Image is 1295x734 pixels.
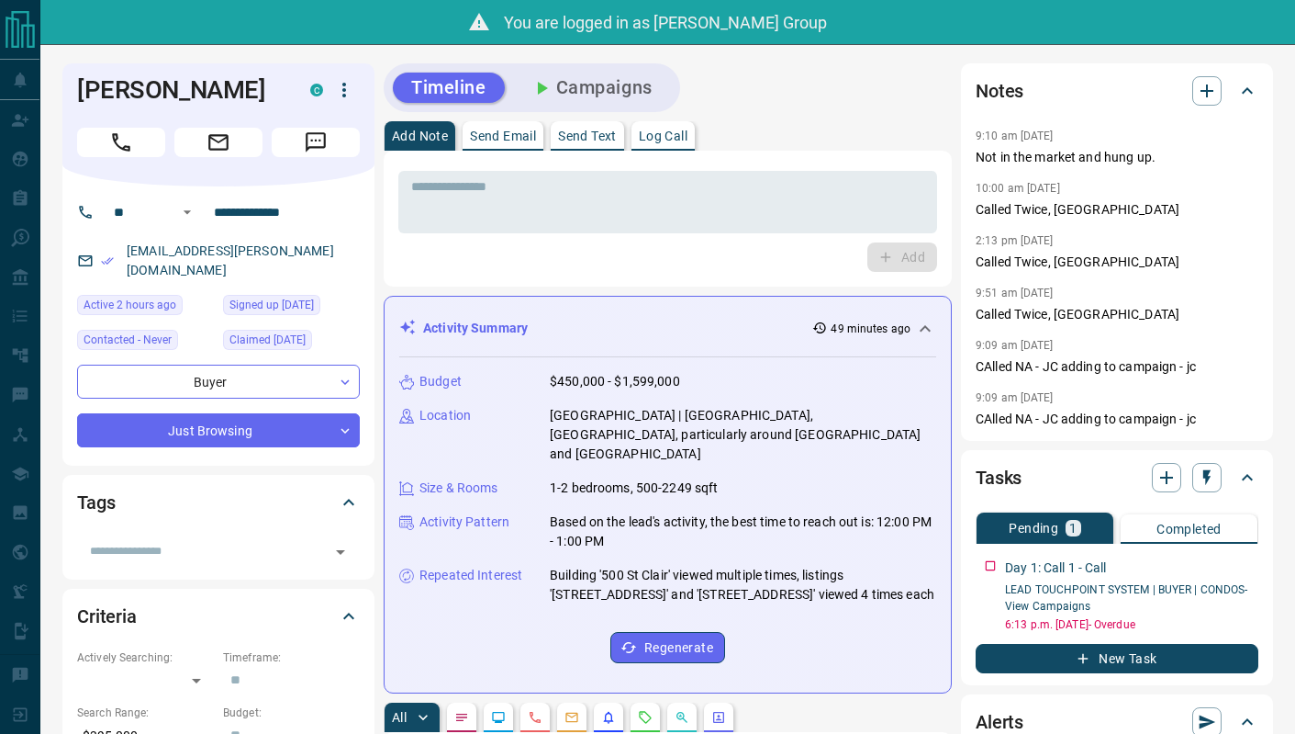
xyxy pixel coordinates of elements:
p: Not in the market and hung up. [976,148,1258,167]
h1: [PERSON_NAME] [77,75,283,105]
p: Send Text [558,130,617,142]
p: Based on the lead's activity, the best time to reach out is: 12:00 PM - 1:00 PM [550,513,936,551]
div: Just Browsing [77,413,360,447]
div: Buyer [77,365,360,399]
p: Called Twice, [GEOGRAPHIC_DATA] [976,253,1258,272]
div: Tasks [976,456,1258,500]
p: Activity Summary [423,319,528,338]
p: $450,000 - $1,599,000 [550,372,680,391]
p: Location [419,406,471,425]
svg: Opportunities [675,710,689,725]
button: Open [176,201,198,223]
p: 9:10 am [DATE] [976,130,1054,142]
p: 9:09 am [DATE] [976,339,1054,352]
svg: Lead Browsing Activity [491,710,506,725]
button: Open [328,539,353,565]
span: You are logged in as [PERSON_NAME] Group [504,13,827,32]
h2: Criteria [77,602,137,631]
span: Signed up [DATE] [229,296,314,314]
div: Fri Mar 28 2025 [223,330,360,356]
p: Called Twice, [GEOGRAPHIC_DATA] [976,200,1258,220]
p: Completed [1156,523,1222,536]
p: Repeated Interest [419,566,522,585]
p: Pending [1009,522,1058,535]
p: Size & Rooms [419,479,498,498]
p: Log Call [639,130,687,142]
div: Activity Summary49 minutes ago [399,311,936,345]
p: Called Twice, [GEOGRAPHIC_DATA] [976,305,1258,324]
div: condos.ca [310,84,323,96]
button: New Task [976,644,1258,673]
p: All [392,711,407,724]
a: [EMAIL_ADDRESS][PERSON_NAME][DOMAIN_NAME] [127,243,334,277]
p: 9:51 am [DATE] [976,287,1054,299]
svg: Emails [564,710,579,725]
p: Budget: [223,705,360,721]
h2: Notes [976,76,1023,106]
p: 49 minutes ago [831,321,910,337]
p: 10:00 am [DATE] [976,182,1060,195]
button: Campaigns [512,73,671,103]
svg: Requests [638,710,653,725]
p: Search Range: [77,705,214,721]
button: Regenerate [610,632,725,663]
span: Email [174,128,262,157]
button: Timeline [393,73,505,103]
p: Actively Searching: [77,649,214,666]
div: Notes [976,69,1258,113]
svg: Notes [454,710,469,725]
p: 2:13 pm [DATE] [976,234,1054,247]
svg: Agent Actions [711,710,726,725]
p: Timeframe: [223,649,360,666]
h2: Tags [77,488,115,517]
p: 1 [1069,522,1077,535]
p: CAlled NA - JC adding to campaign - jc [976,357,1258,377]
p: Budget [419,372,462,391]
div: Criteria [77,594,360,638]
span: Call [77,128,165,157]
p: Activity Pattern [419,513,509,532]
p: Add Note [392,130,448,142]
svg: Listing Alerts [601,710,616,725]
p: [GEOGRAPHIC_DATA] | [GEOGRAPHIC_DATA], [GEOGRAPHIC_DATA], particularly around [GEOGRAPHIC_DATA] a... [550,406,936,464]
p: Building '500 St Clair' viewed multiple times, listings '[STREET_ADDRESS]' and '[STREET_ADDRESS]'... [550,566,936,604]
span: Message [272,128,360,157]
p: CAlled NA - JC adding to campaign - jc [976,410,1258,429]
p: Day 1: Call 1 - Call [1005,559,1107,578]
div: Fri Mar 28 2025 [223,295,360,321]
p: 1-2 bedrooms, 500-2249 sqft [550,479,719,498]
h2: Tasks [976,463,1021,492]
p: 6:13 p.m. [DATE] - Overdue [1005,616,1258,633]
div: Tue Aug 12 2025 [77,295,214,321]
a: LEAD TOUCHPOINT SYSTEM | BUYER | CONDOS- View Campaigns [1005,583,1248,613]
div: Tags [77,480,360,525]
p: Send Email [470,130,536,142]
svg: Calls [528,710,542,725]
span: Claimed [DATE] [229,331,306,349]
span: Contacted - Never [84,331,172,349]
svg: Email Verified [101,254,114,267]
p: 9:09 am [DATE] [976,391,1054,404]
span: Active 2 hours ago [84,296,176,314]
